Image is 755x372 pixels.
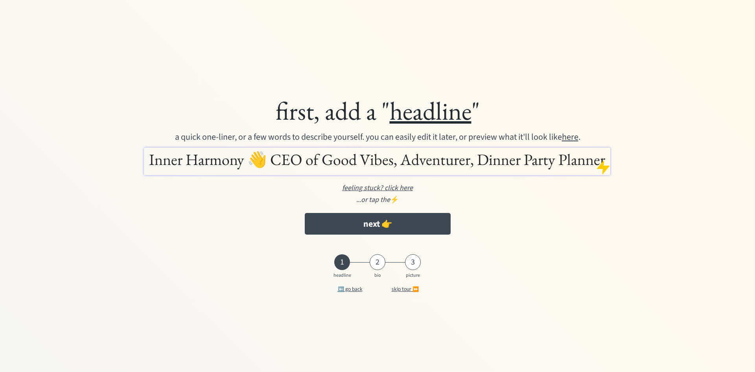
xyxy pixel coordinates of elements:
[146,150,608,169] h1: Inner Harmony 👋 CEO of Good Vibes, Adventurer, Dinner Party Planner
[370,257,385,267] div: 2
[403,273,423,278] div: picture
[159,131,597,144] div: a quick one-liner, or a few words to describe yourself. you can easily edit it later, or preview ...
[405,257,421,267] div: 3
[368,273,387,278] div: bio
[332,273,352,278] div: headline
[379,281,431,297] button: skip tour ⏩
[356,195,390,205] em: ...or tap the
[334,257,350,267] div: 1
[324,281,376,297] button: ⬅️ go back
[390,94,471,127] u: headline
[305,213,451,235] button: next 👉
[90,194,665,205] div: ⚡️
[562,131,578,143] u: here
[90,95,665,127] div: first, add a " "
[342,183,413,193] u: feeling stuck? click here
